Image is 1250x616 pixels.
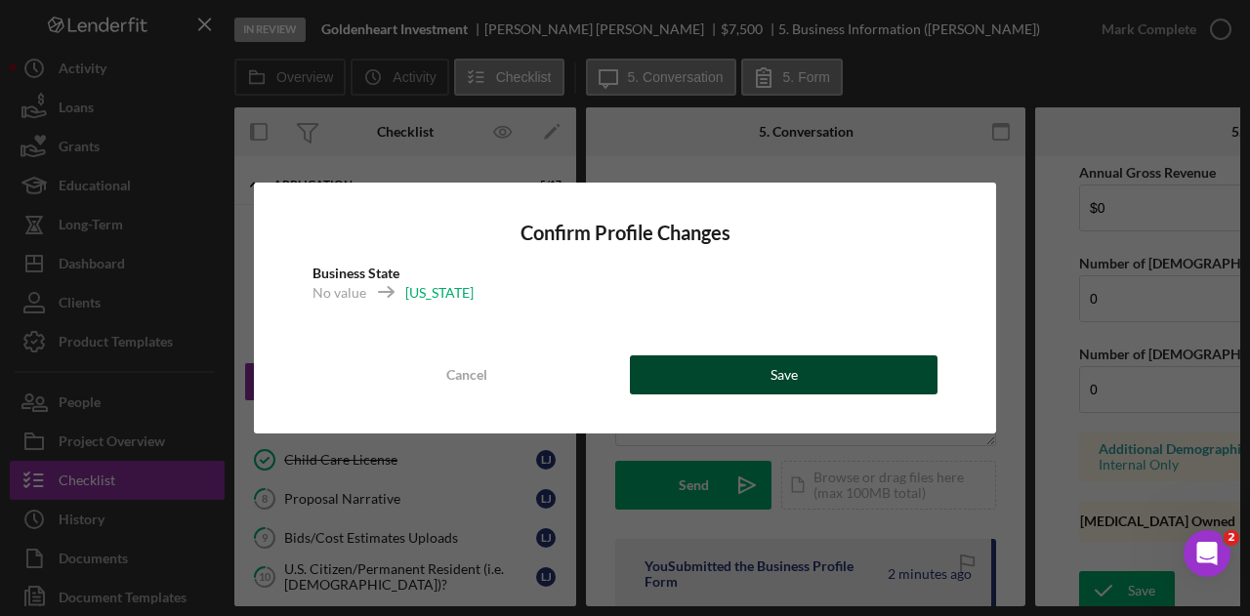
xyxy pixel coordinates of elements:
[1224,530,1239,546] span: 2
[630,355,937,394] button: Save
[1184,530,1230,577] iframe: Intercom live chat
[312,283,366,303] div: No value
[446,355,487,394] div: Cancel
[312,265,399,281] b: Business State
[312,355,620,394] button: Cancel
[405,283,474,303] div: [US_STATE]
[312,222,937,244] h4: Confirm Profile Changes
[771,355,798,394] div: Save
